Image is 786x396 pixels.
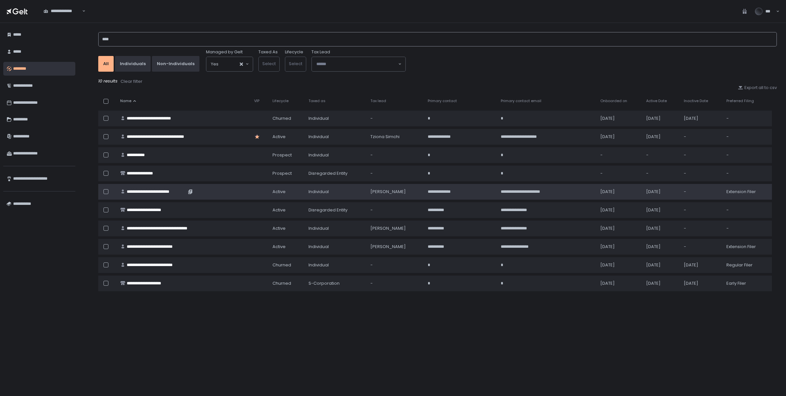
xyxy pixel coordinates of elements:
[726,171,768,176] div: -
[309,99,326,103] span: Taxed as
[726,280,768,286] div: Early Filer
[115,56,151,72] button: Individuals
[309,189,363,195] div: Individual
[272,116,291,121] span: churned
[211,61,218,67] span: Yes
[120,99,131,103] span: Name
[370,225,420,231] div: [PERSON_NAME]
[600,116,638,121] div: [DATE]
[309,171,363,176] div: Disregarded Entity
[285,49,303,55] label: Lifecycle
[600,262,638,268] div: [DATE]
[218,61,239,67] input: Search for option
[309,116,363,121] div: Individual
[121,79,142,84] div: Clear filter
[309,152,363,158] div: Individual
[646,262,676,268] div: [DATE]
[684,207,719,213] div: -
[684,244,719,250] div: -
[600,134,638,140] div: [DATE]
[646,134,676,140] div: [DATE]
[309,244,363,250] div: Individual
[272,262,291,268] span: churned
[272,152,292,158] span: prospect
[684,116,719,121] div: [DATE]
[684,262,719,268] div: [DATE]
[646,225,676,231] div: [DATE]
[600,225,638,231] div: [DATE]
[646,116,676,121] div: [DATE]
[370,152,420,158] div: -
[646,207,676,213] div: [DATE]
[370,134,420,140] div: Tziona Simchi
[646,189,676,195] div: [DATE]
[262,61,276,67] span: Select
[206,49,243,55] span: Managed by Gelt
[684,225,719,231] div: -
[240,63,243,66] button: Clear Selected
[316,61,398,67] input: Search for option
[254,99,259,103] span: VIP
[289,61,302,67] span: Select
[272,189,286,195] span: active
[98,78,777,85] div: 10 results
[428,99,457,103] span: Primary contact
[646,171,676,176] div: -
[272,244,286,250] span: active
[726,244,768,250] div: Extension Filer
[370,207,420,213] div: -
[152,56,199,72] button: Non-Individuals
[600,99,627,103] span: Onboarded on
[726,225,768,231] div: -
[370,244,420,250] div: [PERSON_NAME]
[726,99,754,103] span: Preferred Filing
[726,207,768,213] div: -
[157,61,195,67] div: Non-Individuals
[600,207,638,213] div: [DATE]
[258,49,278,55] label: Taxed As
[684,189,719,195] div: -
[370,99,386,103] span: Tax lead
[370,116,420,121] div: -
[311,49,330,55] span: Tax Lead
[646,152,676,158] div: -
[98,56,114,72] button: All
[272,207,286,213] span: active
[600,171,638,176] div: -
[370,280,420,286] div: -
[309,280,363,286] div: S-Corporation
[39,4,85,18] div: Search for option
[684,134,719,140] div: -
[646,280,676,286] div: [DATE]
[272,171,292,176] span: prospect
[370,262,420,268] div: -
[370,189,420,195] div: [PERSON_NAME]
[600,244,638,250] div: [DATE]
[309,134,363,140] div: Individual
[312,57,405,71] div: Search for option
[726,116,768,121] div: -
[684,152,719,158] div: -
[272,280,291,286] span: churned
[501,99,541,103] span: Primary contact email
[600,152,638,158] div: -
[726,152,768,158] div: -
[370,171,420,176] div: -
[684,99,708,103] span: Inactive Date
[600,280,638,286] div: [DATE]
[206,57,253,71] div: Search for option
[684,280,719,286] div: [DATE]
[272,225,286,231] span: active
[272,134,286,140] span: active
[309,207,363,213] div: Disregarded Entity
[272,99,289,103] span: Lifecycle
[646,99,667,103] span: Active Date
[726,189,768,195] div: Extension Filer
[646,244,676,250] div: [DATE]
[309,225,363,231] div: Individual
[600,189,638,195] div: [DATE]
[120,61,146,67] div: Individuals
[738,85,777,91] button: Export all to csv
